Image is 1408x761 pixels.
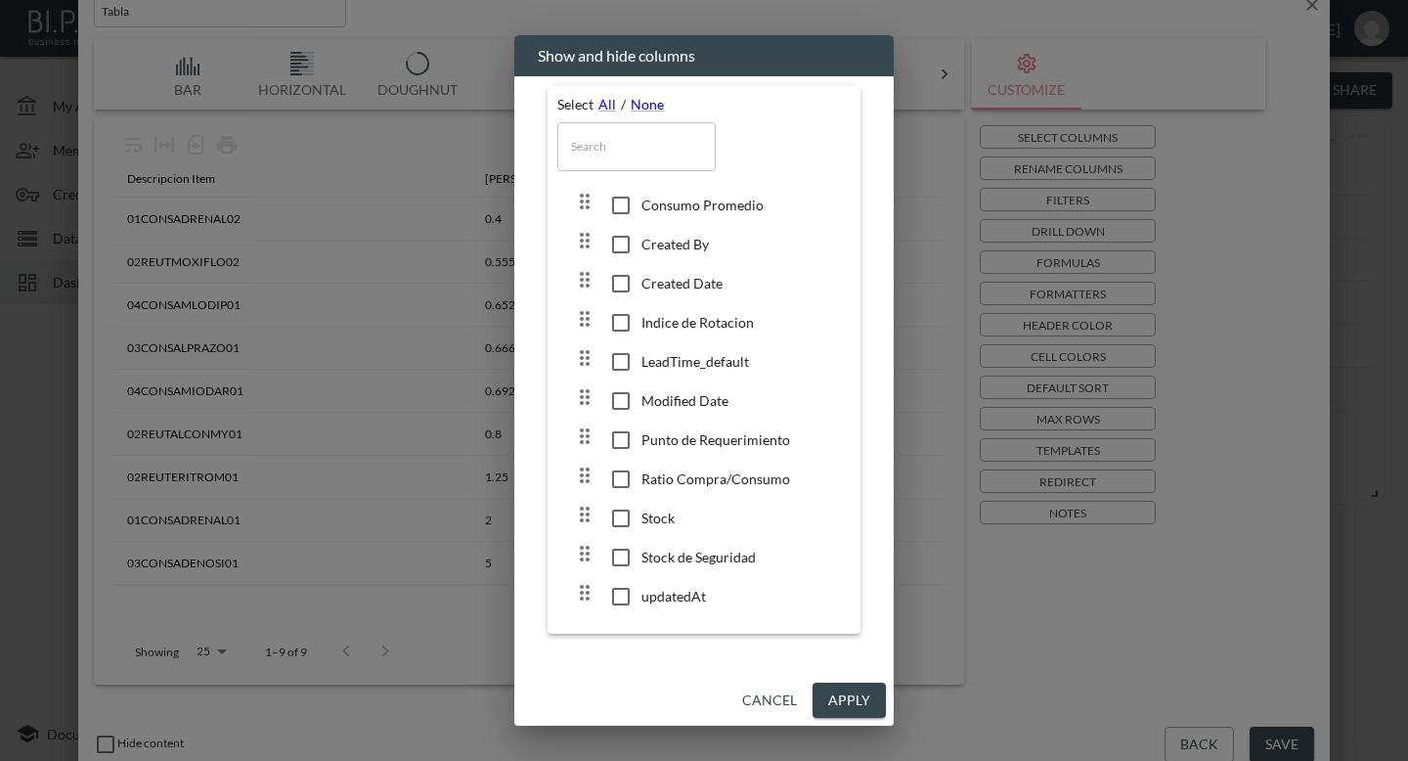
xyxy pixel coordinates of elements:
span: Punto de Requerimiento [641,430,835,450]
button: Apply [813,683,886,719]
div: updatedAtupdatedAt [557,577,851,616]
span: Stock de Seguridad [641,548,835,567]
div: StockStock de Seguridad [557,538,851,577]
button: Cancel [734,683,805,719]
div: StockStock [557,499,851,538]
span: Created Date [641,274,835,293]
input: Search [557,122,716,171]
div: LeadTime_defaultLeadTime_default [557,342,851,381]
h2: Show and hide columns [514,35,894,76]
a: All [598,96,616,112]
div: Ratio Compra/Consumo [557,460,851,499]
span: / [621,96,626,112]
span: Ratio Compra/Consumo [641,470,835,489]
span: Modified Date [641,391,835,411]
div: Indice de Rotacion [557,303,851,342]
div: Punto de Requerimiento [557,421,851,460]
div: Created By [557,225,851,264]
div: Modified Date [557,381,851,421]
span: Indice de Rotacion [641,313,835,333]
div: Created Date [557,264,851,303]
span: Consumo Promedio [641,196,835,215]
span: Stock [641,509,835,528]
div: Consumo Promedio [557,186,851,225]
span: Created By [641,235,835,254]
span: LeadTime_default [641,352,835,372]
a: None [631,96,664,112]
span: updatedAt [641,587,835,606]
span: Select [557,96,594,112]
